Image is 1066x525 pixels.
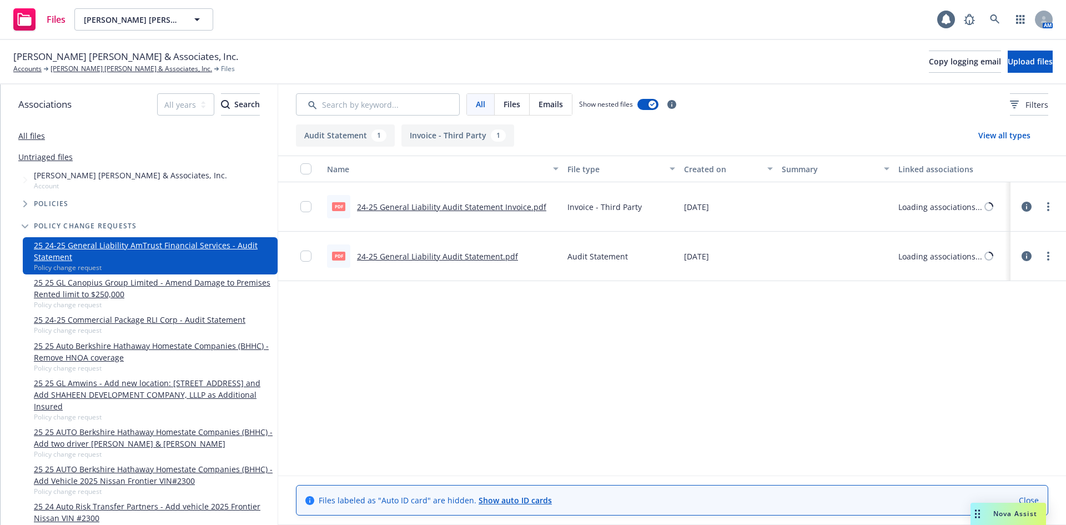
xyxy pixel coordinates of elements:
span: Files [504,98,520,110]
span: Policy change request [34,487,273,496]
span: Policy change request [34,263,273,272]
div: Name [327,163,546,175]
input: Select all [300,163,311,174]
span: pdf [332,202,345,211]
div: Summary [782,163,877,175]
a: 24-25 General Liability Audit Statement Invoice.pdf [357,202,546,212]
button: View all types [961,124,1048,147]
span: Policy change request [34,363,273,373]
span: Show nested files [579,99,633,109]
span: Files [221,64,235,74]
span: Files [47,15,66,24]
a: Show auto ID cards [479,495,552,506]
svg: Search [221,100,230,109]
button: Upload files [1008,51,1053,73]
span: Filters [1010,99,1048,111]
div: 1 [371,129,386,142]
a: Report a Bug [958,8,980,31]
span: [DATE] [684,251,709,262]
button: Filters [1010,93,1048,116]
button: Summary [777,156,894,182]
div: Search [221,94,260,115]
div: Drag to move [971,503,984,525]
div: Loading associations... [898,201,982,213]
span: Policy change request [34,412,273,422]
a: more [1042,200,1055,213]
a: Close [1019,494,1039,506]
button: [PERSON_NAME] [PERSON_NAME] & Associates, Inc. [74,8,213,31]
span: [DATE] [684,201,709,213]
a: 25 25 Auto Berkshire Hathaway Homestate Companies (BHHC) - Remove HNOA coverage [34,340,273,363]
button: File type [563,156,680,182]
div: File type [567,163,663,175]
span: Account [34,181,227,191]
span: Associations [18,97,72,112]
a: 25 25 AUTO Berkshire Hathaway Homestate Companies (BHHC) - Add Vehicle 2025 Nissan Frontier VIN#2300 [34,463,273,487]
a: 25 24-25 General Liability AmTrust Financial Services - Audit Statement [34,239,273,263]
span: Invoice - Third Party [567,201,642,213]
span: [PERSON_NAME] [PERSON_NAME] & Associates, Inc. [34,169,227,181]
button: Created on [680,156,777,182]
button: Nova Assist [971,503,1046,525]
a: [PERSON_NAME] [PERSON_NAME] & Associates, Inc. [51,64,212,74]
span: Policy change requests [34,223,137,229]
a: more [1042,249,1055,263]
a: 25 25 GL Amwins - Add new location: [STREET_ADDRESS] and Add SHAHEEN DEVELOPMENT COMPANY, LLLP as... [34,377,273,412]
div: Loading associations... [898,251,982,262]
button: Copy logging email [929,51,1001,73]
span: Emails [539,98,563,110]
div: 1 [491,129,506,142]
a: 25 24-25 Commercial Package RLI Corp - Audit Statement [34,314,245,326]
button: Linked associations [894,156,1010,182]
span: Files labeled as "Auto ID card" are hidden. [319,494,552,506]
span: [PERSON_NAME] [PERSON_NAME] & Associates, Inc. [13,49,238,64]
a: Switch app [1009,8,1032,31]
span: [PERSON_NAME] [PERSON_NAME] & Associates, Inc. [84,14,180,26]
a: 25 25 AUTO Berkshire Hathaway Homestate Companies (BHHC) - Add two driver [PERSON_NAME] & [PERSON... [34,426,273,449]
span: Filters [1025,99,1048,111]
button: Invoice - Third Party [401,124,514,147]
span: Policy change request [34,326,245,335]
a: Files [9,4,70,35]
span: Audit Statement [567,251,628,262]
a: Untriaged files [18,151,73,163]
span: Copy logging email [929,56,1001,67]
a: Search [984,8,1006,31]
a: 25 24 Auto Risk Transfer Partners - Add vehicle 2025 Frontier Nissan VIN #2300 [34,501,273,524]
a: All files [18,131,45,141]
span: Policies [34,201,69,207]
a: 24-25 General Liability Audit Statement.pdf [357,251,518,262]
span: pdf [332,252,345,260]
span: Policy change request [34,300,273,309]
button: Name [323,156,563,182]
input: Toggle Row Selected [300,201,311,212]
div: Linked associations [898,163,1006,175]
span: Nova Assist [993,509,1037,518]
a: 25 25 GL Canopius Group Limited - Amend Damage to Premises Rented limit to $250,000 [34,277,273,300]
input: Search by keyword... [296,93,460,116]
button: Audit Statement [296,124,395,147]
span: Policy change request [34,449,273,459]
div: Created on [684,163,760,175]
input: Toggle Row Selected [300,251,311,262]
span: All [476,98,485,110]
button: SearchSearch [221,93,260,116]
a: Accounts [13,64,42,74]
span: Upload files [1008,56,1053,67]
